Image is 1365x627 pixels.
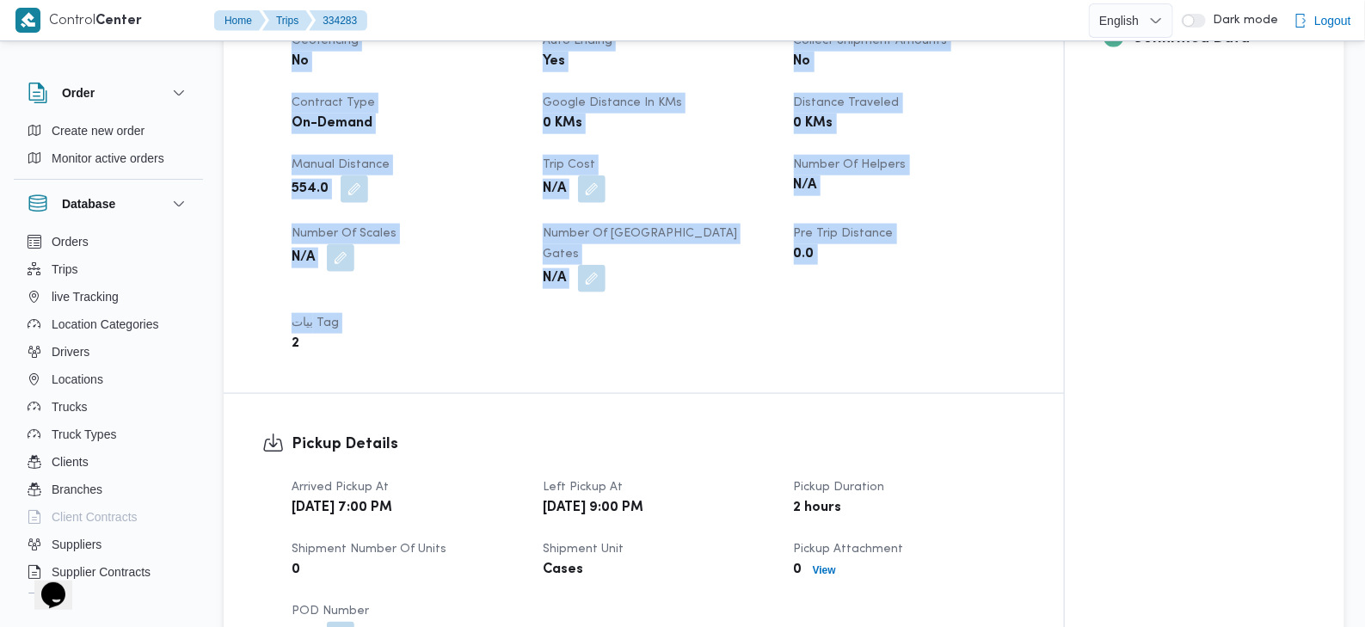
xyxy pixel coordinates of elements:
[543,179,566,200] b: N/A
[52,314,159,335] span: Location Categories
[543,268,566,289] b: N/A
[262,10,312,31] button: Trips
[52,534,101,555] span: Suppliers
[14,117,203,179] div: Order
[52,507,138,527] span: Client Contracts
[794,52,811,72] b: No
[15,8,40,33] img: X8yXhbKr1z7QwAAAABJRU5ErkJggg==
[292,560,300,581] b: 0
[794,544,904,555] span: Pickup Attachment
[292,114,372,134] b: On-Demand
[1206,14,1278,28] span: Dark mode
[52,479,102,500] span: Branches
[292,317,339,329] span: بيات Tag
[62,194,115,214] h3: Database
[62,83,95,103] h3: Order
[292,544,446,555] span: Shipment Number of Units
[52,396,87,417] span: Trucks
[21,586,196,613] button: Devices
[794,498,842,519] b: 2 hours
[21,144,196,172] button: Monitor active orders
[292,482,389,493] span: Arrived Pickup At
[292,179,329,200] b: 554.0
[292,97,375,108] span: Contract Type
[543,482,623,493] span: Left Pickup At
[52,424,116,445] span: Truck Types
[543,52,565,72] b: Yes
[806,560,843,581] button: View
[292,498,392,519] b: [DATE] 7:00 PM
[794,244,815,265] b: 0.0
[52,341,89,362] span: Drivers
[21,310,196,338] button: Location Categories
[52,452,89,472] span: Clients
[95,15,142,28] b: Center
[543,159,595,170] span: Trip Cost
[52,259,78,280] span: Trips
[21,338,196,366] button: Drivers
[52,148,164,169] span: Monitor active orders
[21,393,196,421] button: Trucks
[28,83,189,103] button: Order
[794,97,900,108] span: Distance Traveled
[794,175,817,196] b: N/A
[794,560,802,581] b: 0
[21,255,196,283] button: Trips
[21,503,196,531] button: Client Contracts
[292,605,369,617] span: POD Number
[543,560,583,581] b: Cases
[813,564,836,576] b: View
[794,482,885,493] span: Pickup Duration
[1287,3,1358,38] button: Logout
[52,589,95,610] span: Devices
[794,228,894,239] span: Pre Trip Distance
[292,52,309,72] b: No
[292,159,390,170] span: Manual Distance
[543,498,643,519] b: [DATE] 9:00 PM
[52,120,144,141] span: Create new order
[543,97,682,108] span: Google distance in KMs
[21,366,196,393] button: Locations
[21,421,196,448] button: Truck Types
[292,228,397,239] span: Number of Scales
[21,228,196,255] button: Orders
[52,562,151,582] span: Supplier Contracts
[21,531,196,558] button: Suppliers
[1314,10,1351,31] span: Logout
[543,228,737,260] span: Number of [GEOGRAPHIC_DATA] Gates
[21,283,196,310] button: live Tracking
[543,114,582,134] b: 0 KMs
[543,544,624,555] span: Shipment Unit
[14,228,203,600] div: Database
[21,448,196,476] button: Clients
[21,117,196,144] button: Create new order
[794,159,907,170] span: Number of Helpers
[292,433,1025,456] h3: Pickup Details
[292,334,299,354] b: 2
[21,558,196,586] button: Supplier Contracts
[292,248,315,268] b: N/A
[214,10,266,31] button: Home
[52,286,119,307] span: live Tracking
[17,558,72,610] iframe: chat widget
[52,369,103,390] span: Locations
[309,10,367,31] button: 334283
[52,231,89,252] span: Orders
[794,114,833,134] b: 0 KMs
[28,194,189,214] button: Database
[21,476,196,503] button: Branches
